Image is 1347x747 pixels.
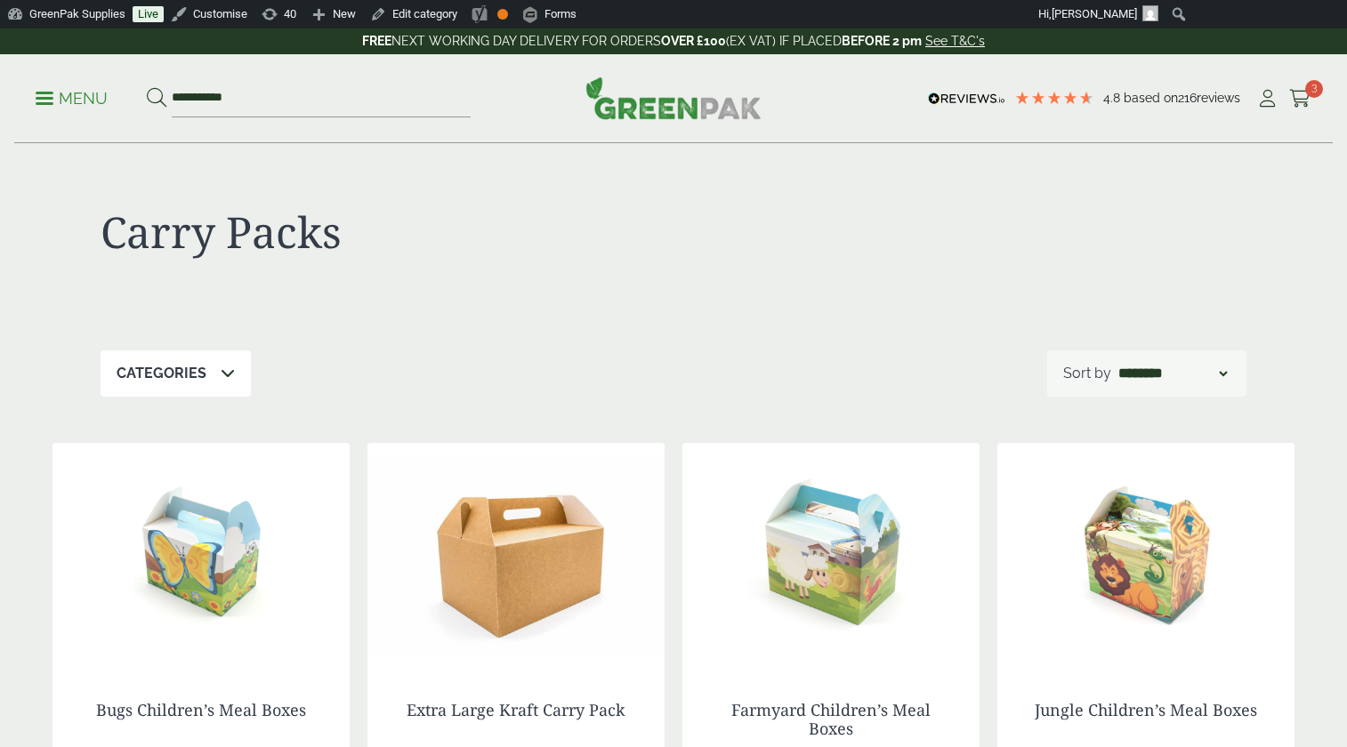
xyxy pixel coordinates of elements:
[1103,91,1124,105] span: 4.8
[362,34,391,48] strong: FREE
[1063,363,1111,384] p: Sort by
[497,9,508,20] div: OK
[1197,91,1240,105] span: reviews
[842,34,922,48] strong: BEFORE 2 pm
[997,443,1295,665] img: Jungle Childrens Meal Box v2
[1035,699,1257,720] a: Jungle Children’s Meal Boxes
[1289,90,1311,108] i: Cart
[1289,85,1311,112] a: 3
[133,6,164,22] a: Live
[925,34,985,48] a: See T&C's
[1305,80,1323,98] span: 3
[1052,7,1137,20] span: [PERSON_NAME]
[731,699,931,740] a: Farmyard Children’s Meal Boxes
[96,699,306,720] a: Bugs Children’s Meal Boxes
[1014,90,1094,106] div: 4.79 Stars
[407,699,625,720] a: Extra Large Kraft Carry Pack
[36,88,108,109] p: Menu
[585,76,762,119] img: GreenPak Supplies
[1256,90,1278,108] i: My Account
[1178,91,1197,105] span: 216
[1124,91,1178,105] span: Based on
[1115,363,1230,384] select: Shop order
[661,34,726,48] strong: OVER £100
[117,363,206,384] p: Categories
[36,88,108,106] a: Menu
[101,206,673,258] h1: Carry Packs
[928,92,1005,105] img: REVIEWS.io
[682,443,980,665] img: Farmyard Childrens Meal Box
[52,443,350,665] img: Bug Childrens Meal Box
[367,443,665,665] img: IMG_5980 (Large)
